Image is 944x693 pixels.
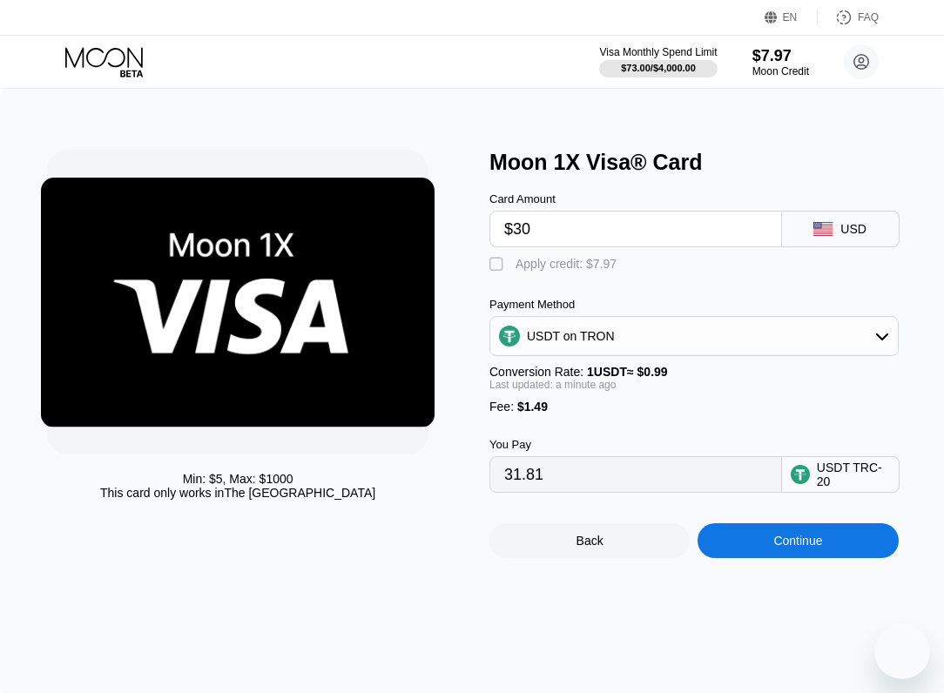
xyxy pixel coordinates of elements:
[504,212,767,246] input: $0.00
[489,365,899,379] div: Conversion Rate:
[489,523,690,558] div: Back
[621,63,696,73] div: $73.00 / $4,000.00
[752,65,809,77] div: Moon Credit
[752,47,809,77] div: $7.97Moon Credit
[489,150,914,175] div: Moon 1X Visa® Card
[773,534,822,548] div: Continue
[765,9,818,26] div: EN
[489,192,782,205] div: Card Amount
[818,9,879,26] div: FAQ
[599,46,717,77] div: Visa Monthly Spend Limit$73.00/$4,000.00
[527,329,615,343] div: USDT on TRON
[698,523,898,558] div: Continue
[817,461,890,488] div: USDT TRC-20
[599,46,717,58] div: Visa Monthly Spend Limit
[183,472,293,486] div: Min: $ 5 , Max: $ 1000
[516,257,617,271] div: Apply credit: $7.97
[489,438,782,451] div: You Pay
[752,47,809,65] div: $7.97
[100,486,375,500] div: This card only works in The [GEOGRAPHIC_DATA]
[489,256,507,273] div: 
[489,400,899,414] div: Fee :
[587,365,668,379] span: 1 USDT ≈ $0.99
[517,400,548,414] span: $1.49
[874,623,930,679] iframe: Button to launch messaging window
[490,319,898,353] div: USDT on TRON
[858,11,879,24] div: FAQ
[840,222,866,236] div: USD
[489,298,899,311] div: Payment Method
[577,534,603,548] div: Back
[783,11,798,24] div: EN
[489,379,899,391] div: Last updated: a minute ago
